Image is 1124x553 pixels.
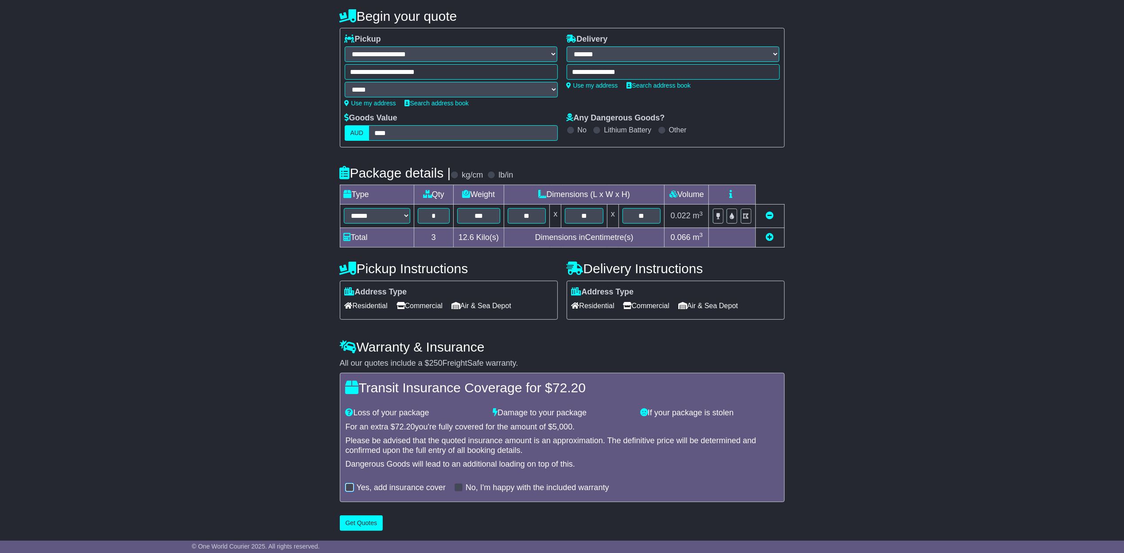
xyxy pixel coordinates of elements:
label: Address Type [345,287,407,297]
h4: Begin your quote [340,9,785,23]
td: Weight [453,185,504,205]
h4: Warranty & Insurance [340,340,785,354]
span: 5,000 [552,422,572,431]
td: Volume [665,185,709,205]
td: x [607,205,618,228]
sup: 3 [700,210,703,217]
a: Use my address [345,100,396,107]
div: Loss of your package [341,408,489,418]
td: Total [340,228,414,247]
span: Residential [572,299,615,313]
span: Commercial [397,299,443,313]
span: 250 [429,359,443,367]
label: Lithium Battery [604,126,651,134]
label: Goods Value [345,113,397,123]
td: Dimensions in Centimetre(s) [504,228,665,247]
span: Air & Sea Depot [451,299,511,313]
span: © One World Courier 2025. All rights reserved. [192,543,320,550]
sup: 3 [700,232,703,238]
h4: Package details | [340,166,451,180]
a: Use my address [567,82,618,89]
label: Any Dangerous Goods? [567,113,665,123]
span: 72.20 [395,422,415,431]
label: Pickup [345,35,381,44]
label: Address Type [572,287,634,297]
div: Please be advised that the quoted insurance amount is an approximation. The definitive price will... [346,436,779,455]
a: Search address book [405,100,469,107]
span: m [693,211,703,220]
h4: Transit Insurance Coverage for $ [346,380,779,395]
label: Yes, add insurance cover [357,483,446,493]
div: If your package is stolen [636,408,783,418]
td: Dimensions (L x W x H) [504,185,665,205]
td: x [550,205,561,228]
a: Search address book [627,82,691,89]
span: 0.022 [671,211,691,220]
h4: Pickup Instructions [340,261,558,276]
div: For an extra $ you're fully covered for the amount of $ . [346,422,779,432]
td: Type [340,185,414,205]
div: All our quotes include a $ FreightSafe warranty. [340,359,785,368]
span: 72.20 [552,380,586,395]
label: AUD [345,125,369,141]
div: Dangerous Goods will lead to an additional loading on top of this. [346,460,779,469]
span: 12.6 [459,233,474,242]
span: Commercial [623,299,669,313]
div: Damage to your package [488,408,636,418]
label: No, I'm happy with the included warranty [466,483,609,493]
label: Other [669,126,687,134]
td: Kilo(s) [453,228,504,247]
h4: Delivery Instructions [567,261,785,276]
span: Air & Sea Depot [678,299,738,313]
label: lb/in [498,170,513,180]
span: m [693,233,703,242]
a: Add new item [766,233,774,242]
label: No [578,126,587,134]
label: Delivery [567,35,608,44]
td: 3 [414,228,453,247]
td: Qty [414,185,453,205]
span: Residential [345,299,388,313]
button: Get Quotes [340,515,383,531]
span: 0.066 [671,233,691,242]
a: Remove this item [766,211,774,220]
label: kg/cm [462,170,483,180]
